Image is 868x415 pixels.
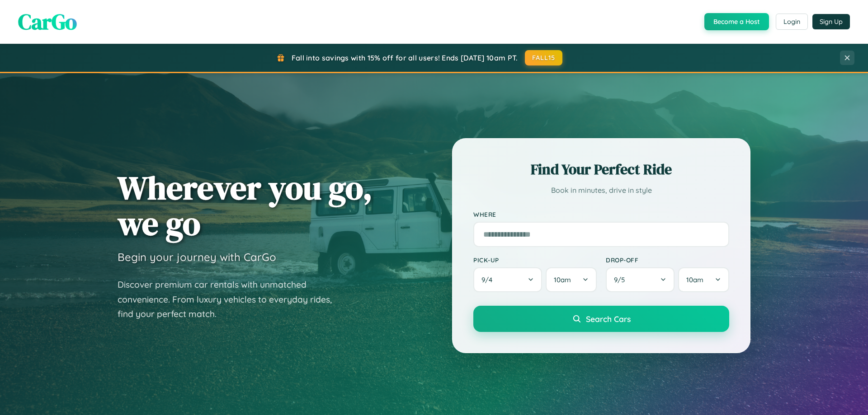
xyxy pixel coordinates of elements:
[118,250,276,264] h3: Begin your journey with CarGo
[18,7,77,37] span: CarGo
[686,275,703,284] span: 10am
[473,256,597,264] label: Pick-up
[481,275,497,284] span: 9 / 4
[678,267,729,292] button: 10am
[473,306,729,332] button: Search Cars
[118,277,344,322] p: Discover premium car rentals with unmatched convenience. From luxury vehicles to everyday rides, ...
[473,159,729,179] h2: Find Your Perfect Ride
[473,184,729,197] p: Book in minutes, drive in style
[292,53,518,62] span: Fall into savings with 15% off for all users! Ends [DATE] 10am PT.
[118,170,373,241] h1: Wherever you go, we go
[812,14,850,29] button: Sign Up
[586,314,631,324] span: Search Cars
[614,275,629,284] span: 9 / 5
[606,256,729,264] label: Drop-off
[546,267,597,292] button: 10am
[473,267,542,292] button: 9/4
[776,14,808,30] button: Login
[473,210,729,218] label: Where
[525,50,563,65] button: FALL15
[606,267,675,292] button: 9/5
[554,275,571,284] span: 10am
[704,13,769,30] button: Become a Host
